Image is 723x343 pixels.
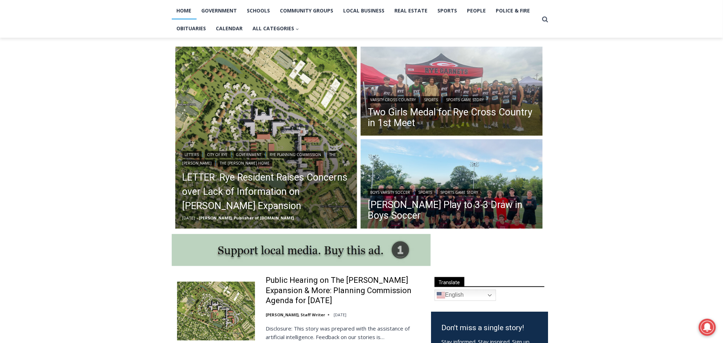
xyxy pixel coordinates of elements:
[368,107,536,128] a: Two Girls Medal for Rye Cross Country in 1st Meet
[180,0,336,69] div: "I learned about the history of a place I’d honestly never considered even as a resident of [GEOG...
[266,275,422,306] a: Public Hearing on The [PERSON_NAME] Expansion & More: Planning Commission Agenda for [DATE]
[177,282,255,340] img: Public Hearing on The Osborn Expansion & More: Planning Commission Agenda for Tuesday, September ...
[199,215,294,220] a: [PERSON_NAME], Publisher of [DOMAIN_NAME]
[267,151,324,158] a: Rye Planning Commission
[368,187,536,196] div: | |
[171,69,345,89] a: Intern @ [DOMAIN_NAME]
[368,199,536,221] a: [PERSON_NAME] Play to 3-3 Draw in Boys Soccer
[435,277,464,287] span: Translate
[433,2,462,20] a: Sports
[2,73,70,100] span: Open Tues. - Sun. [PHONE_NUMBER]
[172,2,197,20] a: Home
[539,13,552,26] button: View Search Form
[462,2,491,20] a: People
[368,189,413,196] a: Boys Varsity Soccer
[0,72,71,89] a: Open Tues. - Sun. [PHONE_NUMBER]
[435,290,496,301] a: English
[182,150,350,167] div: | | | | |
[361,139,543,230] a: Read More Rye, Harrison Play to 3-3 Draw in Boys Soccer
[248,20,304,37] button: Child menu of All Categories
[175,47,357,229] img: (PHOTO: Illustrative plan of The Osborn's proposed site plan from the July 10, 2025 planning comm...
[73,45,105,85] div: Located at [STREET_ADDRESS][PERSON_NAME]
[172,2,539,38] nav: Primary Navigation
[186,71,330,87] span: Intern @ [DOMAIN_NAME]
[175,47,357,229] a: Read More LETTER: Rye Resident Raises Concerns over Lack of Information on Osborn Expansion
[172,20,211,37] a: Obituaries
[361,47,543,138] img: (PHOTO: The Rye Varsity Cross Country team after their first meet on Saturday, September 6, 2025....
[266,324,422,341] p: Disclosure: This story was prepared with the assistance of artificial intelligence. Feedback on o...
[182,151,202,158] a: Letters
[211,20,248,37] a: Calendar
[442,322,537,334] h3: Don’t miss a single story!
[197,2,242,20] a: Government
[275,2,339,20] a: Community Groups
[368,96,418,103] a: Varsity Cross Country
[197,215,199,220] span: –
[234,151,264,158] a: Government
[266,312,325,317] a: [PERSON_NAME], Staff Writer
[437,291,445,300] img: en
[361,139,543,230] img: (PHOTO: The 2025 Rye Boys Varsity Soccer team. Contributed.)
[182,170,350,213] a: LETTER: Rye Resident Raises Concerns over Lack of Information on [PERSON_NAME] Expansion
[491,2,535,20] a: Police & Fire
[361,47,543,138] a: Read More Two Girls Medal for Rye Cross Country in 1st Meet
[218,160,272,167] a: The [PERSON_NAME] Home
[172,234,431,266] img: support local media, buy this ad
[421,96,440,103] a: Sports
[368,95,536,103] div: | |
[242,2,275,20] a: Schools
[334,312,346,317] time: [DATE]
[390,2,433,20] a: Real Estate
[443,96,486,103] a: Sports Game Story
[438,189,480,196] a: Sports Game Story
[205,151,230,158] a: City of Rye
[182,215,195,220] time: [DATE]
[339,2,390,20] a: Local Business
[416,189,435,196] a: Sports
